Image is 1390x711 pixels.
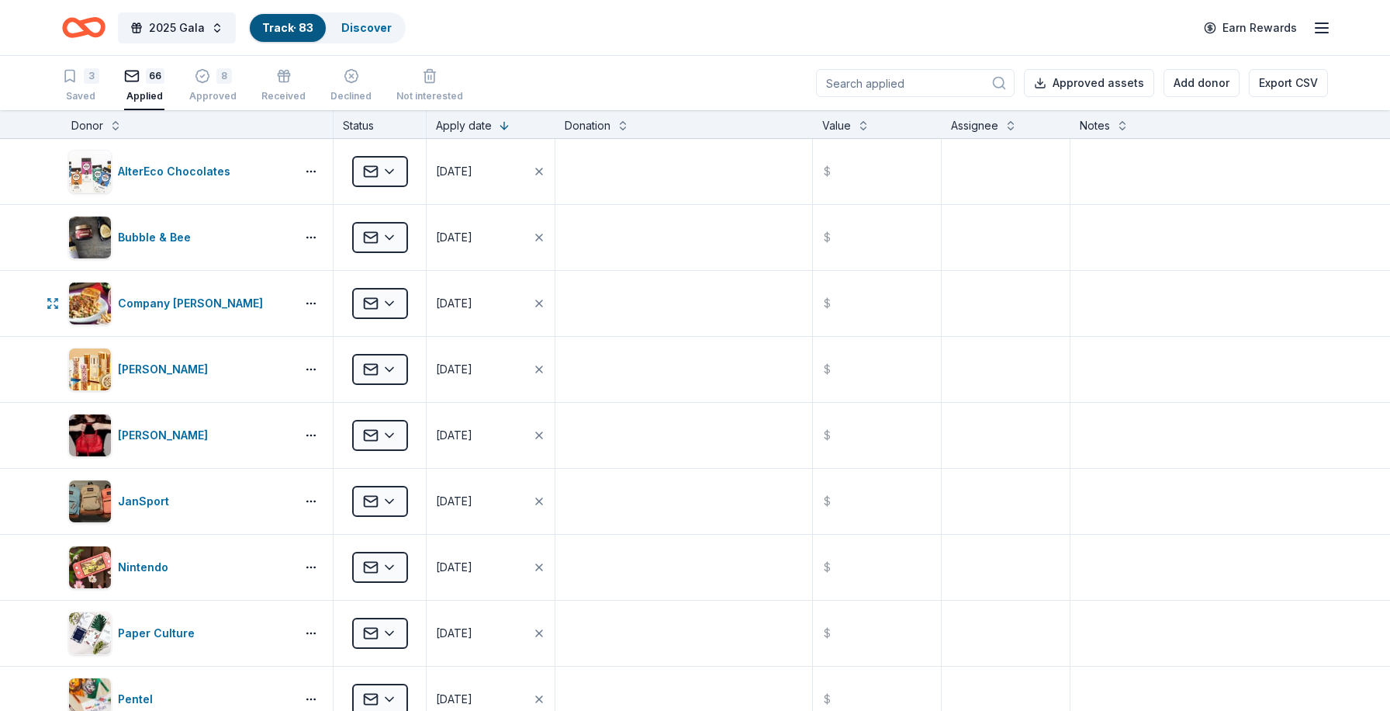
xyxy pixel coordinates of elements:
[118,426,214,445] div: [PERSON_NAME]
[71,116,103,135] div: Donor
[149,19,205,37] span: 2025 Gala
[427,139,555,204] button: [DATE]
[427,469,555,534] button: [DATE]
[436,690,472,709] div: [DATE]
[427,205,555,270] button: [DATE]
[341,21,392,34] a: Discover
[124,90,164,102] div: Applied
[62,90,99,102] div: Saved
[189,62,237,110] button: 8Approved
[118,360,214,379] div: [PERSON_NAME]
[118,228,197,247] div: Bubble & Bee
[118,558,175,577] div: Nintendo
[436,228,472,247] div: [DATE]
[68,546,289,589] button: Image for NintendoNintendo
[427,535,555,600] button: [DATE]
[68,216,289,259] button: Image for Bubble & BeeBubble & Bee
[62,62,99,110] button: 3Saved
[436,162,472,181] div: [DATE]
[436,558,472,577] div: [DATE]
[261,90,306,102] div: Received
[69,151,111,192] img: Image for AlterEco Chocolates
[69,546,111,588] img: Image for Nintendo
[118,492,175,511] div: JanSport
[69,612,111,654] img: Image for Paper Culture
[436,116,492,135] div: Apply date
[68,348,289,391] button: Image for Elizabeth Arden[PERSON_NAME]
[330,90,372,102] div: Declined
[118,294,269,313] div: Company [PERSON_NAME]
[822,116,851,135] div: Value
[436,294,472,313] div: [DATE]
[69,349,111,390] img: Image for Elizabeth Arden
[816,69,1015,97] input: Search applied
[68,414,289,457] button: Image for Jacki Easlick[PERSON_NAME]
[396,90,463,102] div: Not interested
[248,12,406,43] button: Track· 83Discover
[396,62,463,110] button: Not interested
[436,492,472,511] div: [DATE]
[118,162,237,181] div: AlterEco Chocolates
[68,612,289,655] button: Image for Paper CulturePaper Culture
[261,62,306,110] button: Received
[951,116,998,135] div: Assignee
[146,68,164,84] div: 66
[69,480,111,522] img: Image for JanSport
[262,21,313,34] a: Track· 83
[216,68,232,84] div: 8
[1080,116,1110,135] div: Notes
[1024,69,1154,97] button: Approved assets
[62,9,105,46] a: Home
[68,282,289,325] button: Image for Company BrinkerCompany [PERSON_NAME]
[427,601,555,666] button: [DATE]
[69,414,111,456] img: Image for Jacki Easlick
[124,62,164,110] button: 66Applied
[68,150,289,193] button: Image for AlterEco ChocolatesAlterEco Chocolates
[1195,14,1306,42] a: Earn Rewards
[84,68,99,84] div: 3
[118,690,159,709] div: Pentel
[436,360,472,379] div: [DATE]
[1164,69,1240,97] button: Add donor
[68,480,289,523] button: Image for JanSportJanSport
[1249,69,1328,97] button: Export CSV
[436,426,472,445] div: [DATE]
[427,403,555,468] button: [DATE]
[565,116,610,135] div: Donation
[436,624,472,643] div: [DATE]
[118,624,201,643] div: Paper Culture
[69,283,111,324] img: Image for Company Brinker
[189,90,237,102] div: Approved
[330,62,372,110] button: Declined
[427,271,555,336] button: [DATE]
[427,337,555,402] button: [DATE]
[118,12,236,43] button: 2025 Gala
[334,110,427,138] div: Status
[69,217,111,258] img: Image for Bubble & Bee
